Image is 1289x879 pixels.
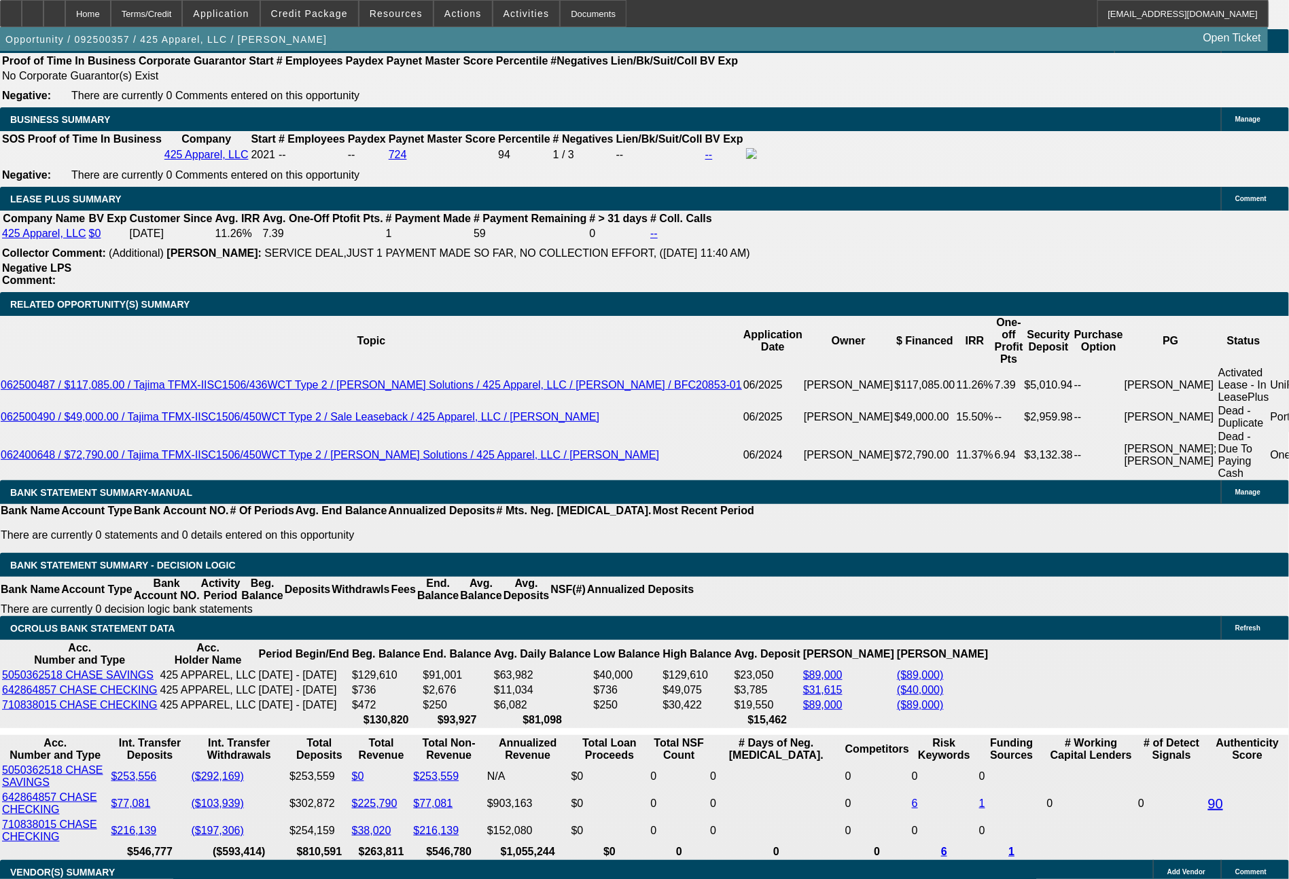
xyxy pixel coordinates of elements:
b: Percentile [496,55,548,67]
a: ($197,306) [192,825,244,836]
a: $77,081 [413,797,453,809]
th: Acc. Number and Type [1,641,158,667]
b: Customer Since [130,213,213,224]
td: 425 APPAREL, LLC [160,668,257,682]
td: $0 [571,791,649,817]
th: Authenticity Score [1207,736,1288,762]
th: Int. Transfer Deposits [111,736,190,762]
b: Paydex [346,55,384,67]
th: Avg. End Balance [295,504,388,518]
b: BV Exp [700,55,738,67]
th: IRR [956,316,994,366]
th: Owner [803,316,894,366]
span: VENDOR(S) SUMMARY [10,867,115,878]
b: Negative: [2,169,51,181]
a: ($89,000) [897,669,944,681]
td: $6,082 [493,698,592,712]
th: Low Balance [593,641,661,667]
span: Manage [1235,115,1260,123]
td: 7.39 [994,366,1024,404]
span: (Additional) [109,247,164,259]
td: 425 APPAREL, LLC [160,683,257,697]
th: Acc. Holder Name [160,641,257,667]
a: $89,000 [803,699,843,711]
button: Actions [434,1,492,26]
th: 0 [650,845,708,859]
a: $253,559 [413,770,459,782]
th: 0 [709,845,843,859]
button: Activities [493,1,560,26]
td: -- [994,404,1024,430]
td: $2,676 [423,683,492,697]
th: Account Type [60,577,133,603]
th: Avg. Balance [459,577,502,603]
th: NSF(#) [550,577,586,603]
td: $117,085.00 [894,366,956,404]
th: Total Loan Proceeds [571,736,649,762]
img: facebook-icon.png [746,148,757,159]
b: Negative LPS Comment: [2,262,71,286]
b: BV Exp [705,133,743,145]
span: SERVICE DEAL,JUST 1 PAYMENT MADE SO FAR, NO COLLECTION EFFORT, ([DATE] 11:40 AM) [264,247,750,259]
th: Competitors [845,736,910,762]
a: 1 [979,797,985,809]
a: $0 [352,770,364,782]
th: # of Detect Signals [1137,736,1206,762]
td: 0 [709,791,843,817]
span: Add Vendor [1167,868,1205,876]
th: # Working Capital Lenders [1046,736,1136,762]
td: Activated Lease - In LeasePlus [1218,366,1270,404]
td: $23,050 [734,668,801,682]
td: $472 [351,698,421,712]
td: [DATE] - [DATE] [258,698,350,712]
th: [PERSON_NAME] [896,641,989,667]
td: Dead - Due To Paying Cash [1218,430,1270,480]
td: 0 [978,818,1045,844]
div: 1 / 3 [553,149,614,161]
th: 0 [845,845,910,859]
th: Fees [391,577,417,603]
b: Collector Comment: [2,247,106,259]
td: 0 [845,764,910,789]
b: [PERSON_NAME]: [166,247,262,259]
b: Percentile [498,133,550,145]
span: -- [279,149,286,160]
span: 0 [1047,797,1053,809]
th: Purchase Option [1074,316,1124,366]
th: Beg. Balance [351,641,421,667]
th: Avg. Daily Balance [493,641,592,667]
td: $3,132.38 [1024,430,1074,480]
td: $30,422 [662,698,732,712]
td: 0 [709,818,843,844]
th: Account Type [60,504,133,518]
th: Deposits [284,577,332,603]
td: 0 [845,791,910,817]
span: Actions [444,8,482,19]
span: Opportunity / 092500357 / 425 Apparel, LLC / [PERSON_NAME] [5,34,327,45]
b: # Employees [277,55,343,67]
a: $89,000 [803,669,843,681]
td: 0 [845,818,910,844]
a: $77,081 [111,797,151,809]
td: [PERSON_NAME] [1124,366,1218,404]
td: $49,075 [662,683,732,697]
td: [DATE] - [DATE] [258,683,350,697]
th: Bank Account NO. [133,504,230,518]
button: Resources [359,1,433,26]
div: 94 [498,149,550,161]
td: $302,872 [289,791,350,817]
td: 1 [385,227,472,240]
th: Bank Account NO. [133,577,200,603]
a: 5050362518 CHASE SAVINGS [2,764,103,788]
b: Corporate Guarantor [139,55,246,67]
td: $129,610 [351,668,421,682]
th: Activity Period [200,577,241,603]
span: Comment [1235,195,1267,202]
b: Paynet Master Score [387,55,493,67]
td: $736 [593,683,661,697]
b: Company Name [3,213,85,224]
span: Manage [1235,488,1260,496]
a: 062500487 / $117,085.00 / Tajima TFMX-IISC1506/436WCT Type 2 / [PERSON_NAME] Solutions / 425 Appa... [1,379,742,391]
td: No Corporate Guarantor(s) Exist [1,69,744,83]
th: Security Deposit [1024,316,1074,366]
